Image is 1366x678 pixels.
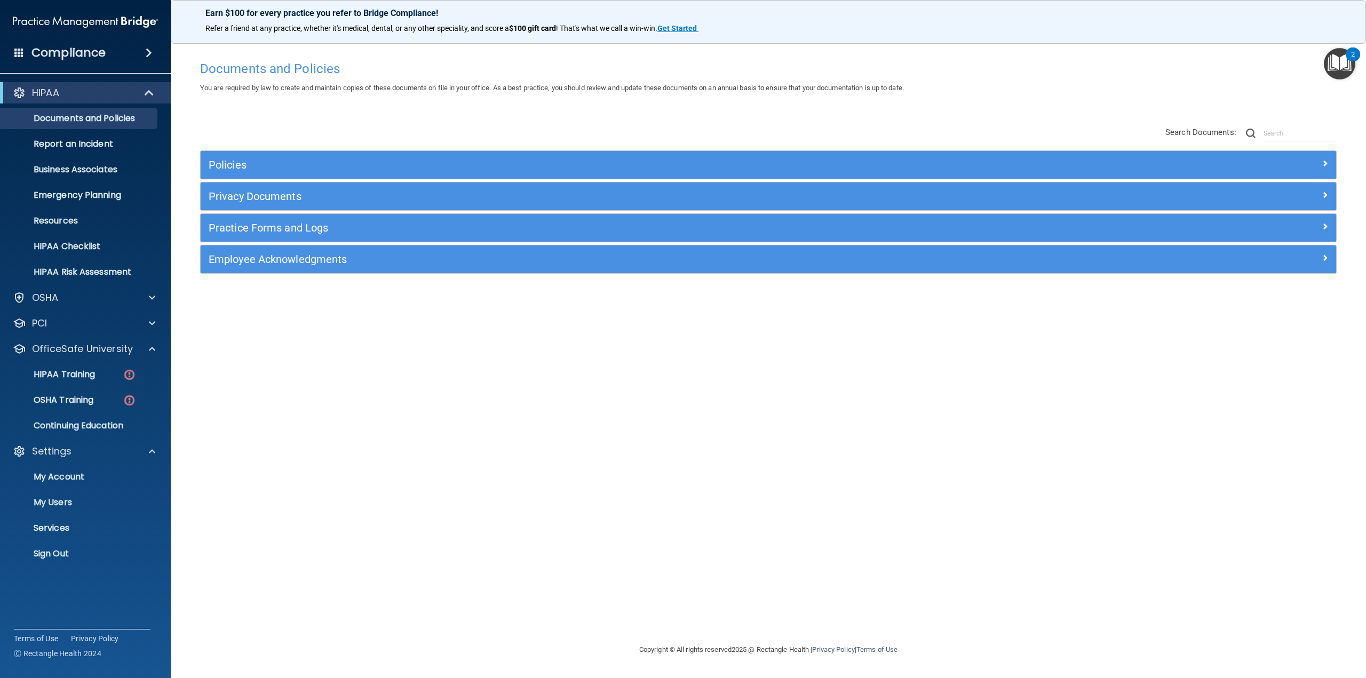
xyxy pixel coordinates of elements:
img: ic-search.3b580494.png [1246,129,1256,138]
h4: Documents and Policies [200,62,1337,76]
img: danger-circle.6113f641.png [123,368,136,381]
a: PCI [13,317,155,330]
strong: Get Started [657,24,697,33]
p: Services [7,523,153,533]
p: My Users [7,497,153,508]
a: Terms of Use [856,645,898,653]
a: Privacy Documents [209,188,1328,205]
p: OfficeSafe University [32,342,133,355]
h5: Employee Acknowledgments [209,253,1044,265]
p: OSHA [32,291,59,304]
p: HIPAA Checklist [7,241,153,252]
p: PCI [32,317,47,330]
p: Continuing Education [7,420,153,431]
h5: Practice Forms and Logs [209,222,1044,234]
button: Open Resource Center, 2 new notifications [1324,48,1355,79]
p: Earn $100 for every practice you refer to Bridge Compliance! [205,8,1331,18]
p: HIPAA [32,86,59,99]
a: Policies [209,156,1328,173]
a: OfficeSafe University [13,342,155,355]
img: danger-circle.6113f641.png [123,394,136,407]
p: Report an Incident [7,139,153,149]
span: Ⓒ Rectangle Health 2024 [14,648,101,659]
p: HIPAA Risk Assessment [7,267,153,277]
h5: Policies [209,159,1044,171]
p: My Account [7,472,153,482]
h5: Privacy Documents [209,190,1044,202]
p: Emergency Planning [7,190,153,201]
a: Settings [13,445,155,458]
a: Get Started [657,24,698,33]
p: HIPAA Training [7,369,95,380]
p: Settings [32,445,72,458]
a: Practice Forms and Logs [209,219,1328,236]
span: Search Documents: [1165,127,1236,137]
span: You are required by law to create and maintain copies of these documents on file in your office. ... [200,84,904,92]
a: Terms of Use [14,633,58,644]
p: Documents and Policies [7,113,153,124]
a: Privacy Policy [812,645,854,653]
a: OSHA [13,291,155,304]
div: 2 [1351,54,1355,68]
a: Employee Acknowledgments [209,251,1328,268]
div: Copyright © All rights reserved 2025 @ Rectangle Health | | [574,633,963,667]
p: Resources [7,216,153,226]
span: ! That's what we call a win-win. [556,24,657,33]
span: Refer a friend at any practice, whether it's medical, dental, or any other speciality, and score a [205,24,509,33]
p: OSHA Training [7,395,93,405]
input: Search [1264,125,1337,141]
a: Privacy Policy [71,633,119,644]
h4: Compliance [31,45,106,60]
p: Sign Out [7,548,153,559]
p: Business Associates [7,164,153,175]
a: HIPAA [13,86,155,99]
strong: $100 gift card [509,24,556,33]
img: PMB logo [13,11,158,33]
